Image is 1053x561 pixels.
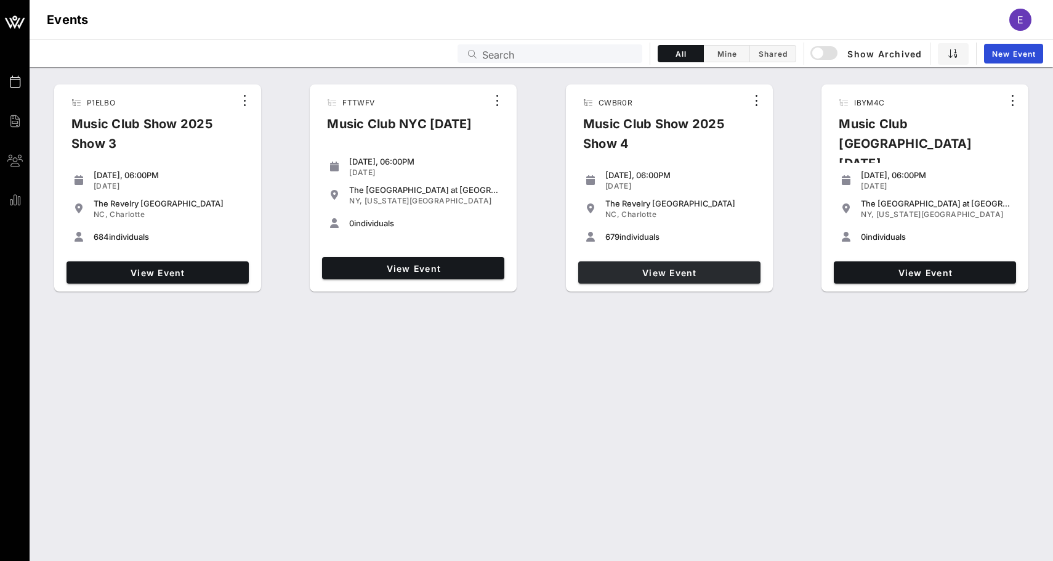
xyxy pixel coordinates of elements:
[1017,14,1023,26] span: E
[605,210,619,219] span: NC,
[322,257,504,279] a: View Event
[605,232,756,242] div: individuals
[67,261,249,284] a: View Event
[834,261,1016,284] a: View Event
[87,98,115,107] span: P1ELBO
[658,45,704,62] button: All
[349,185,499,195] div: The [GEOGRAPHIC_DATA] at [GEOGRAPHIC_DATA]
[573,114,747,163] div: Music Club Show 2025 Show 4
[812,46,922,61] span: Show Archived
[94,170,244,180] div: [DATE], 06:00PM
[47,10,89,30] h1: Events
[750,45,796,62] button: Shared
[349,168,499,178] div: [DATE]
[94,232,244,242] div: individuals
[991,49,1036,59] span: New Event
[605,170,756,180] div: [DATE], 06:00PM
[62,114,235,163] div: Music Club Show 2025 Show 3
[861,181,1011,191] div: [DATE]
[578,261,760,284] a: View Event
[829,114,1003,183] div: Music Club [GEOGRAPHIC_DATA] [DATE]
[757,49,788,59] span: Shared
[666,49,696,59] span: All
[349,157,499,166] div: [DATE], 06:00PM
[839,268,1011,278] span: View Event
[861,232,1011,242] div: individuals
[94,181,244,191] div: [DATE]
[317,114,482,144] div: Music Club NYC [DATE]
[365,196,492,205] span: [US_STATE][GEOGRAPHIC_DATA]
[621,210,656,219] span: Charlotte
[861,170,1011,180] div: [DATE], 06:00PM
[861,232,866,242] span: 0
[711,49,742,59] span: Mine
[861,199,1011,208] div: The [GEOGRAPHIC_DATA] at [GEOGRAPHIC_DATA]
[94,199,244,208] div: The Revelry [GEOGRAPHIC_DATA]
[94,232,109,242] span: 684
[812,43,922,65] button: Show Archived
[704,45,750,62] button: Mine
[71,268,244,278] span: View Event
[349,218,354,228] span: 0
[342,98,374,107] span: FTTWFV
[349,218,499,228] div: individuals
[854,98,884,107] span: IBYM4C
[349,196,362,205] span: NY,
[599,98,632,107] span: CWBR0R
[110,210,145,219] span: Charlotte
[984,44,1043,63] a: New Event
[605,232,619,242] span: 679
[327,263,499,274] span: View Event
[605,181,756,191] div: [DATE]
[583,268,756,278] span: View Event
[876,210,1004,219] span: [US_STATE][GEOGRAPHIC_DATA]
[861,210,874,219] span: NY,
[1009,9,1031,31] div: E
[605,199,756,208] div: The Revelry [GEOGRAPHIC_DATA]
[94,210,108,219] span: NC,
